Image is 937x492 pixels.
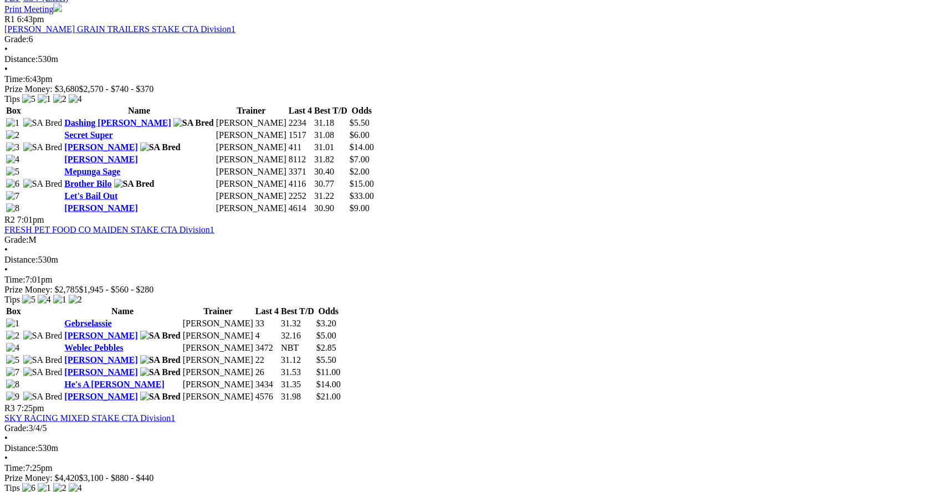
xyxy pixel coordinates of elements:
td: 31.53 [280,367,315,378]
span: • [4,453,8,463]
img: SA Bred [23,392,63,402]
td: 31.01 [314,142,348,153]
img: SA Bred [23,118,63,128]
div: 530m [4,443,933,453]
span: $5.50 [350,118,370,127]
a: [PERSON_NAME] [64,155,137,164]
td: [PERSON_NAME] [216,178,287,189]
span: R3 [4,403,15,413]
td: [PERSON_NAME] [216,203,287,214]
span: Box [6,106,21,115]
td: 30.40 [314,166,348,177]
img: 2 [53,94,66,104]
a: Mepunga Sage [64,167,120,176]
a: [PERSON_NAME] [64,203,137,213]
img: 2 [6,130,19,140]
span: 7:25pm [17,403,44,413]
td: [PERSON_NAME] [182,318,254,329]
a: Dashing [PERSON_NAME] [64,118,171,127]
img: 4 [6,343,19,353]
span: Distance: [4,54,38,64]
span: $33.00 [350,191,374,201]
span: $9.00 [350,203,370,213]
div: 7:25pm [4,463,933,473]
span: $5.00 [316,331,336,340]
td: [PERSON_NAME] [182,330,254,341]
td: 30.90 [314,203,348,214]
td: [PERSON_NAME] [182,367,254,378]
img: SA Bred [23,355,63,365]
span: $6.00 [350,130,370,140]
td: 8112 [288,154,313,165]
a: Print Meeting [4,4,62,14]
td: 3371 [288,166,313,177]
td: [PERSON_NAME] [182,379,254,390]
td: [PERSON_NAME] [216,142,287,153]
td: 31.22 [314,191,348,202]
span: $2,570 - $740 - $370 [79,84,154,94]
img: 5 [22,295,35,305]
td: [PERSON_NAME] [216,191,287,202]
a: FRESH PET FOOD CO MAIDEN STAKE CTA Division1 [4,225,214,234]
td: 26 [255,367,279,378]
span: $5.50 [316,355,336,365]
a: [PERSON_NAME] [64,331,137,340]
td: 31.98 [280,391,315,402]
span: Grade: [4,34,29,44]
span: Time: [4,74,25,84]
span: Grade: [4,235,29,244]
span: Distance: [4,255,38,264]
td: 2234 [288,117,313,129]
span: $21.00 [316,392,341,401]
div: Prize Money: $3,680 [4,84,933,94]
img: SA Bred [114,179,155,189]
span: • [4,44,8,54]
img: SA Bred [140,142,181,152]
img: 1 [6,319,19,329]
span: $14.00 [316,380,341,389]
td: 31.18 [314,117,348,129]
span: $3,100 - $880 - $440 [79,473,154,483]
a: [PERSON_NAME] [64,142,137,152]
td: 2252 [288,191,313,202]
a: Gebrselassie [64,319,111,328]
span: Time: [4,463,25,473]
img: 2 [6,331,19,341]
td: 3472 [255,342,279,353]
span: $2.00 [350,167,370,176]
img: 7 [6,367,19,377]
td: 22 [255,355,279,366]
img: 1 [6,118,19,128]
img: SA Bred [140,355,181,365]
span: $2.85 [316,343,336,352]
img: 1 [38,94,51,104]
img: 6 [6,179,19,189]
span: • [4,265,8,274]
img: 8 [6,203,19,213]
a: Brother Bilo [64,179,111,188]
td: 4116 [288,178,313,189]
div: Prize Money: $4,420 [4,473,933,483]
td: 32.16 [280,330,315,341]
img: SA Bred [173,118,214,128]
img: 4 [38,295,51,305]
img: 8 [6,380,19,389]
a: Weblec Pebbles [64,343,123,352]
a: Secret Super [64,130,112,140]
td: [PERSON_NAME] [182,391,254,402]
span: Grade: [4,423,29,433]
td: 4576 [255,391,279,402]
td: 31.08 [314,130,348,141]
td: 4 [255,330,279,341]
img: SA Bred [140,392,181,402]
img: 9 [6,392,19,402]
td: 4614 [288,203,313,214]
img: 7 [6,191,19,201]
div: 7:01pm [4,275,933,285]
td: 31.12 [280,355,315,366]
img: SA Bred [23,367,63,377]
img: 4 [69,94,82,104]
img: 1 [53,295,66,305]
span: Distance: [4,443,38,453]
div: 530m [4,54,933,64]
